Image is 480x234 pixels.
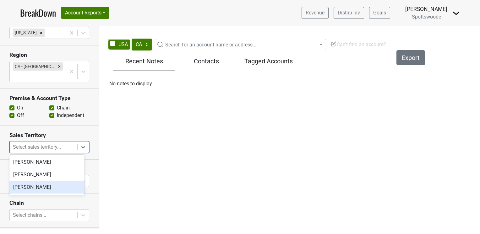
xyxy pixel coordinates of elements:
[405,5,447,13] div: [PERSON_NAME]
[178,57,234,65] h5: Contacts
[38,29,45,37] div: Remove California
[56,62,63,71] div: Remove CA - Orange County
[109,80,477,88] div: No notes to display.
[61,7,109,19] button: Account Reports
[9,52,89,58] h3: Region
[9,156,85,168] div: [PERSON_NAME]
[9,200,89,206] h3: Chain
[9,132,89,139] h3: Sales Territory
[452,9,460,17] img: Dropdown Menu
[17,112,24,119] label: Off
[334,7,364,19] a: Distrib Inv
[241,57,297,65] h5: Tagged Accounts
[369,7,390,19] a: Goals
[165,42,256,48] span: Search for an account name or address...
[116,57,172,65] h5: Recent Notes
[57,112,84,119] label: Independent
[396,50,425,65] button: Export
[412,14,441,20] span: Spottswoode
[9,181,85,194] div: [PERSON_NAME]
[20,6,56,19] a: BreakDown
[13,29,38,37] div: [US_STATE]
[9,95,89,102] h3: Premise & Account Type
[17,104,23,112] label: On
[9,168,85,181] div: [PERSON_NAME]
[330,41,386,47] span: Can't find an account?
[302,7,329,19] a: Revenue
[330,41,337,47] img: Edit
[13,62,56,71] div: CA - [GEOGRAPHIC_DATA]
[57,104,70,112] label: Chain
